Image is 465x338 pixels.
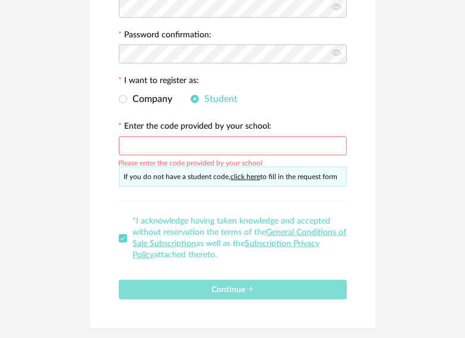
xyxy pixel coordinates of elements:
[119,157,263,167] div: Please enter the code provided by your school
[133,217,347,259] span: *I acknowledge having taken knowledge and accepted without reservation the terms of the as well a...
[119,76,200,87] label: I want to register as:
[127,94,173,104] span: Company
[119,122,272,133] label: Enter the code provided by your school:
[119,280,347,299] button: Continue
[199,94,238,104] span: Student
[133,228,347,248] a: General Conditions of Sale Subscription
[119,167,347,187] div: If you do not have a student code, to fill in the request form
[133,240,320,259] a: Subscription Privacy Policy
[119,31,212,42] label: Password confirmation:
[211,286,254,294] span: Continue
[231,173,261,180] a: click here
